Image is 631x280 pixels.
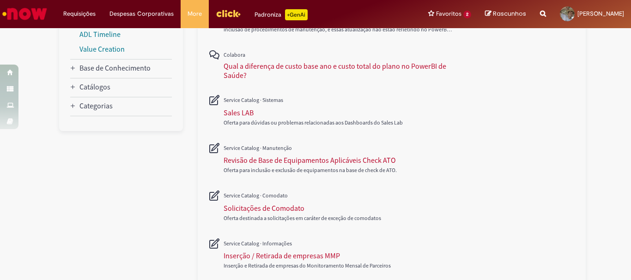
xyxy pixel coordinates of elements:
[493,9,526,18] span: Rascunhos
[577,10,624,18] span: [PERSON_NAME]
[109,9,174,18] span: Despesas Corporativas
[63,9,96,18] span: Requisições
[255,9,308,20] div: Padroniza
[188,9,202,18] span: More
[216,6,241,20] img: click_logo_yellow_360x200.png
[1,5,49,23] img: ServiceNow
[436,9,461,18] span: Favoritos
[485,10,526,18] a: Rascunhos
[463,11,471,18] span: 2
[285,9,308,20] p: +GenAi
